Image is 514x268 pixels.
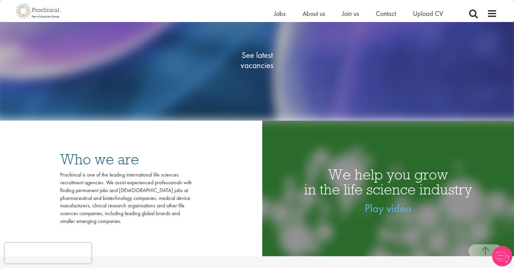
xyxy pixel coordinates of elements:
a: Jobs [274,9,286,18]
span: See latest vacancies [223,50,291,70]
a: See latestvacancies [223,23,291,98]
iframe: reCAPTCHA [5,243,91,263]
div: Proclinical is one of the leading international life sciences recruitment agencies. We assist exp... [60,171,192,225]
a: Join us [342,9,359,18]
a: Play video [365,201,411,215]
a: Contact [376,9,396,18]
a: Upload CV [413,9,443,18]
h3: Who we are [60,152,192,167]
a: About us [302,9,325,18]
img: Chatbot [492,246,512,266]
